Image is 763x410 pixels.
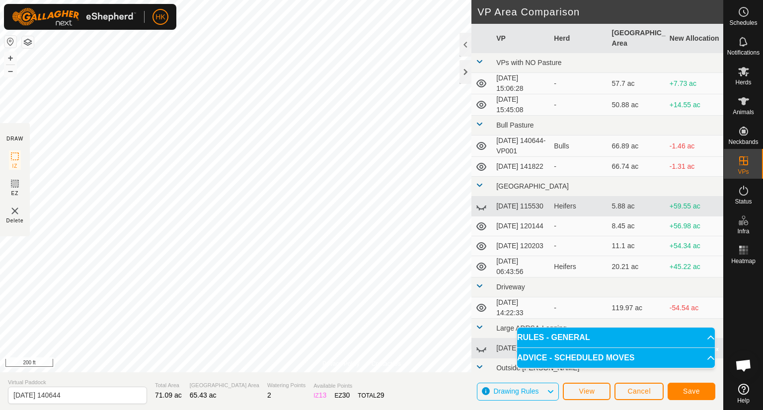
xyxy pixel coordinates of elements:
[550,24,608,53] th: Herd
[517,354,634,362] span: ADVICE - SCHEDULED MOVES
[608,157,666,177] td: 66.74 ac
[666,297,723,319] td: -54.54 ac
[9,205,21,217] img: VP
[492,73,550,94] td: [DATE] 15:06:28
[554,201,604,211] div: Heifers
[492,339,550,358] td: [DATE] 131634
[608,197,666,216] td: 5.88 ac
[554,303,604,313] div: -
[666,136,723,157] td: -1.46 ac
[608,24,666,53] th: [GEOGRAPHIC_DATA] Area
[496,182,569,190] span: [GEOGRAPHIC_DATA]
[492,197,550,216] td: [DATE] 115530
[377,391,384,399] span: 29
[627,387,651,395] span: Cancel
[477,6,723,18] h2: VP Area Comparison
[6,217,24,224] span: Delete
[313,390,326,401] div: IZ
[728,139,758,145] span: Neckbands
[12,8,136,26] img: Gallagher Logo
[358,390,384,401] div: TOTAL
[614,383,664,400] button: Cancel
[737,398,750,404] span: Help
[12,162,18,170] span: IZ
[608,73,666,94] td: 57.7 ac
[554,141,604,151] div: Bulls
[608,256,666,277] td: 20.21 ac
[492,236,550,256] td: [DATE] 120203
[554,100,604,110] div: -
[372,359,401,368] a: Contact Us
[608,297,666,319] td: 119.97 ac
[608,216,666,236] td: 8.45 ac
[666,216,723,236] td: +56.98 ac
[4,65,16,77] button: –
[731,258,756,264] span: Heatmap
[492,256,550,277] td: [DATE] 06:43:56
[496,59,562,67] span: VPs with NO Pasture
[313,382,384,390] span: Available Points
[608,94,666,116] td: 50.88 ac
[683,387,700,395] span: Save
[496,121,534,129] span: Bull Pasture
[737,228,749,234] span: Infra
[8,378,147,387] span: Virtual Paddock
[190,391,217,399] span: 65.43 ac
[6,135,23,142] div: DRAW
[267,381,305,390] span: Watering Points
[155,12,165,22] span: HK
[190,381,259,390] span: [GEOGRAPHIC_DATA] Area
[735,79,751,85] span: Herds
[666,94,723,116] td: +14.55 ac
[729,20,757,26] span: Schedules
[22,36,34,48] button: Map Layers
[668,383,715,400] button: Save
[666,73,723,94] td: +7.73 ac
[608,236,666,256] td: 11.1 ac
[334,390,350,401] div: EZ
[11,190,19,197] span: EZ
[319,391,327,399] span: 13
[666,256,723,277] td: +45.22 ac
[4,36,16,48] button: Reset Map
[563,383,610,400] button: View
[554,78,604,89] div: -
[492,24,550,53] th: VP
[733,109,754,115] span: Animals
[666,24,723,53] th: New Allocation
[517,334,590,342] span: RULES - GENERAL
[496,283,525,291] span: Driveway
[554,262,604,272] div: Heifers
[155,391,182,399] span: 71.09 ac
[666,197,723,216] td: +59.55 ac
[727,50,760,56] span: Notifications
[517,328,715,347] p-accordion-header: RULES - GENERAL
[492,216,550,236] td: [DATE] 120144
[493,387,538,395] span: Drawing Rules
[496,324,567,332] span: Large ADRSA-Logging
[496,364,579,372] span: Outside [PERSON_NAME]
[554,241,604,251] div: -
[267,391,271,399] span: 2
[342,391,350,399] span: 30
[729,350,759,380] div: Open chat
[322,359,360,368] a: Privacy Policy
[517,348,715,368] p-accordion-header: ADVICE - SCHEDULED MOVES
[492,297,550,319] td: [DATE] 14:22:33
[738,169,749,175] span: VPs
[579,387,595,395] span: View
[4,52,16,64] button: +
[492,94,550,116] td: [DATE] 15:45:08
[492,136,550,157] td: [DATE] 140644-VP001
[724,380,763,408] a: Help
[666,157,723,177] td: -1.31 ac
[554,221,604,231] div: -
[554,161,604,172] div: -
[155,381,182,390] span: Total Area
[735,199,752,205] span: Status
[492,157,550,177] td: [DATE] 141822
[666,236,723,256] td: +54.34 ac
[608,136,666,157] td: 66.89 ac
